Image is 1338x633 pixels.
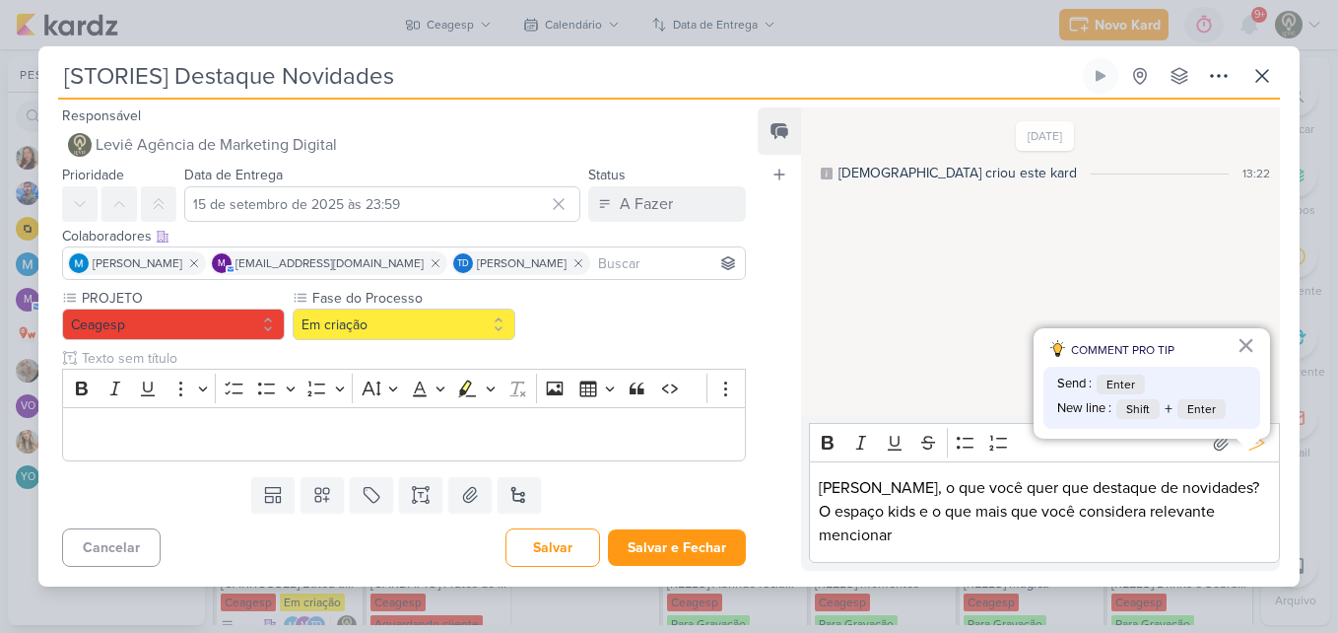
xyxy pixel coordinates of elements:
img: MARIANA MIRANDA [69,253,89,273]
div: dicas para comentário [1034,328,1270,439]
input: Kard Sem Título [58,58,1079,94]
img: Leviê Agência de Marketing Digital [68,133,92,157]
label: Responsável [62,107,141,124]
label: Data de Entrega [184,167,283,183]
span: [PERSON_NAME] [477,254,567,272]
div: Editor editing area: main [809,461,1280,563]
button: Leviê Agência de Marketing Digital [62,127,746,163]
span: + [1165,397,1172,421]
p: [PERSON_NAME], o que você quer que destaque de novidades? O espaço kids e o que mais que você con... [819,476,1269,547]
button: Salvar e Fechar [608,529,746,566]
span: Leviê Agência de Marketing Digital [96,133,337,157]
p: Td [457,259,469,269]
button: A Fazer [588,186,746,222]
div: A Fazer [620,192,673,216]
input: Texto sem título [78,348,746,369]
label: Fase do Processo [310,288,515,309]
span: Send : [1057,375,1092,394]
button: Cancelar [62,528,161,567]
div: Editor toolbar [62,369,746,407]
p: m [218,259,226,269]
span: New line : [1057,399,1111,419]
span: Shift [1116,399,1160,419]
span: Enter [1177,399,1226,419]
div: [DEMOGRAPHIC_DATA] criou este kard [838,163,1077,183]
label: Status [588,167,626,183]
input: Select a date [184,186,580,222]
input: Buscar [594,251,741,275]
div: mlegnaioli@gmail.com [212,253,232,273]
label: Prioridade [62,167,124,183]
div: Ligar relógio [1093,68,1108,84]
div: Editor toolbar [809,423,1280,461]
button: Em criação [293,309,515,340]
button: Ceagesp [62,309,285,340]
div: Thais de carvalho [453,253,473,273]
button: Salvar [505,528,600,567]
span: COMMENT PRO TIP [1071,341,1174,359]
div: Colaboradores [62,226,746,246]
button: Fechar [1237,329,1255,361]
span: [EMAIL_ADDRESS][DOMAIN_NAME] [235,254,424,272]
span: [PERSON_NAME] [93,254,182,272]
label: PROJETO [80,288,285,309]
div: Editor editing area: main [62,407,746,461]
span: Enter [1097,375,1145,394]
div: 13:22 [1242,165,1270,182]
